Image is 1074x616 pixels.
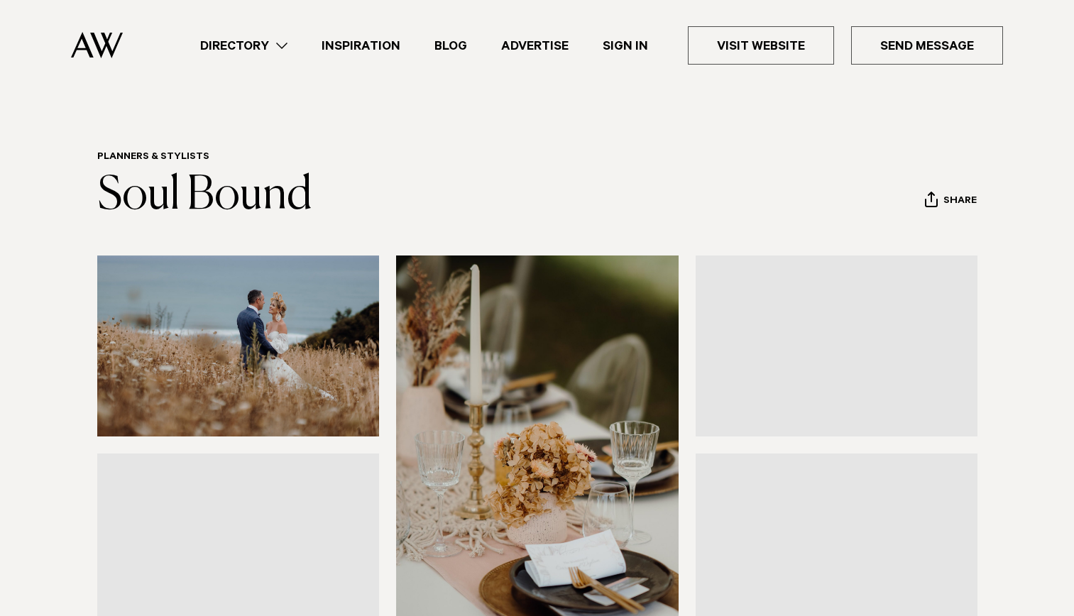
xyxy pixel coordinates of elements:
[97,173,312,219] a: Soul Bound
[484,36,586,55] a: Advertise
[183,36,305,55] a: Directory
[305,36,417,55] a: Inspiration
[417,36,484,55] a: Blog
[586,36,665,55] a: Sign In
[97,152,209,163] a: Planners & Stylists
[924,191,977,212] button: Share
[943,195,977,209] span: Share
[851,26,1003,65] a: Send Message
[71,32,123,58] img: Auckland Weddings Logo
[688,26,834,65] a: Visit Website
